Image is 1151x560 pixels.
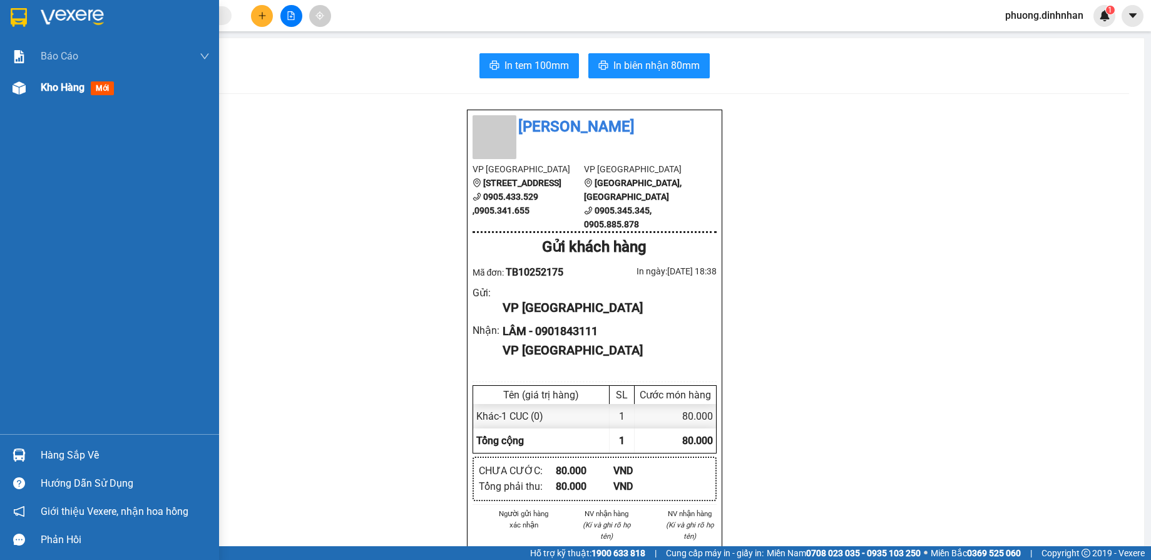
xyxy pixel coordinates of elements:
div: Gửi : [473,285,503,301]
div: Hướng dẫn sử dụng [41,474,210,493]
li: Người gửi hàng xác nhận [498,508,551,531]
span: In tem 100mm [504,58,569,73]
span: phone [584,206,593,215]
span: aim [315,11,324,20]
span: question-circle [13,477,25,489]
i: (Kí và ghi rõ họ tên) [583,521,631,541]
div: 80.000 [556,479,614,494]
strong: 0369 525 060 [967,548,1021,558]
div: CHƯA CƯỚC : [479,463,556,479]
span: Miền Bắc [931,546,1021,560]
button: printerIn biên nhận 80mm [588,53,710,78]
img: logo-vxr [11,8,27,27]
b: [STREET_ADDRESS] [483,178,561,188]
button: caret-down [1122,5,1143,27]
span: environment [584,179,593,187]
div: VND [613,479,672,494]
div: In ngày: [DATE] 18:38 [595,264,717,278]
strong: 0708 023 035 - 0935 103 250 [806,548,921,558]
img: warehouse-icon [13,81,26,95]
img: icon-new-feature [1099,10,1110,21]
div: 1 [610,404,635,428]
li: VP [GEOGRAPHIC_DATA] [6,53,86,95]
button: file-add [280,5,302,27]
div: Tổng phải thu : [479,479,556,494]
div: Nhận : [473,323,503,338]
span: down [200,51,210,61]
span: | [655,546,657,560]
button: plus [251,5,273,27]
button: printerIn tem 100mm [479,53,579,78]
div: Cước món hàng [638,389,713,401]
li: VP [GEOGRAPHIC_DATA] [86,53,166,95]
span: printer [489,60,499,72]
span: Khác - 1 CUC (0) [476,410,543,422]
span: plus [258,11,267,20]
div: Phản hồi [41,531,210,549]
img: solution-icon [13,50,26,63]
span: notification [13,506,25,517]
strong: 1900 633 818 [591,548,645,558]
span: | [1030,546,1032,560]
div: VP [GEOGRAPHIC_DATA] [503,341,706,360]
span: mới [91,81,114,95]
div: VND [613,463,672,479]
div: 80.000 [556,463,614,479]
span: Tổng cộng [476,435,524,447]
span: Kho hàng [41,81,84,93]
li: [PERSON_NAME] [473,115,717,139]
b: [GEOGRAPHIC_DATA], [GEOGRAPHIC_DATA] [584,178,682,202]
b: 0905.345.345, 0905.885.878 [584,205,652,229]
li: VP [GEOGRAPHIC_DATA] [473,162,585,176]
span: file-add [287,11,295,20]
div: Gửi khách hàng [473,236,717,259]
span: Hỗ trợ kỹ thuật: [530,546,645,560]
li: NV nhận hàng [580,508,633,519]
span: phone [473,192,481,201]
span: caret-down [1127,10,1138,21]
span: Báo cáo [41,48,78,64]
img: warehouse-icon [13,449,26,462]
span: 80.000 [682,435,713,447]
span: ⚪️ [924,551,928,556]
li: VP [GEOGRAPHIC_DATA] [584,162,696,176]
li: NV nhận hàng [663,508,717,519]
b: 0905.433.529 ,0905.341.655 [473,192,538,215]
button: aim [309,5,331,27]
sup: 1 [1106,6,1115,14]
span: copyright [1082,549,1090,557]
div: LÂM - 0901843111 [503,323,706,340]
span: Miền Nam [767,546,921,560]
span: environment [473,179,481,187]
div: 80.000 [635,404,716,428]
span: TB10252175 [506,266,563,278]
span: printer [598,60,608,72]
span: Cung cấp máy in - giấy in: [666,546,764,560]
span: phuong.dinhnhan [995,8,1093,23]
div: Hàng sắp về [41,446,210,465]
div: SL [613,389,631,401]
div: VP [GEOGRAPHIC_DATA] [503,298,706,318]
span: 1 [619,435,625,447]
li: [PERSON_NAME] [6,6,182,30]
span: In biên nhận 80mm [613,58,700,73]
div: Mã đơn: [473,264,595,280]
div: Tên (giá trị hàng) [476,389,606,401]
i: (Kí và ghi rõ họ tên) [666,521,714,541]
span: 1 [1108,6,1112,14]
span: message [13,534,25,546]
span: Giới thiệu Vexere, nhận hoa hồng [41,504,188,519]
